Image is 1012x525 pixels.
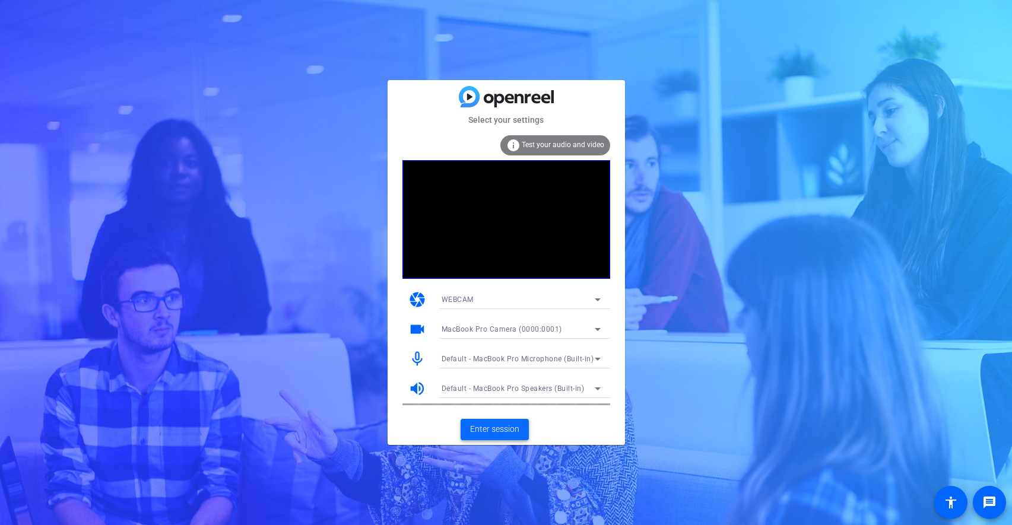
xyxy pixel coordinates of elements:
span: WEBCAM [442,295,474,304]
span: Enter session [470,423,519,435]
mat-icon: videocam [408,320,426,338]
mat-icon: message [982,495,997,510]
button: Enter session [461,419,529,440]
mat-icon: accessibility [944,495,958,510]
mat-icon: volume_up [408,380,426,397]
mat-icon: mic_none [408,350,426,368]
mat-icon: info [506,138,521,152]
img: blue-gradient.svg [459,86,554,107]
span: Test your audio and video [522,141,604,149]
span: Default - MacBook Pro Speakers (Built-in) [442,384,585,393]
mat-icon: camera [408,291,426,308]
mat-card-subtitle: Select your settings [388,113,625,126]
span: MacBook Pro Camera (0000:0001) [442,325,562,333]
span: Default - MacBook Pro Microphone (Built-in) [442,355,594,363]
